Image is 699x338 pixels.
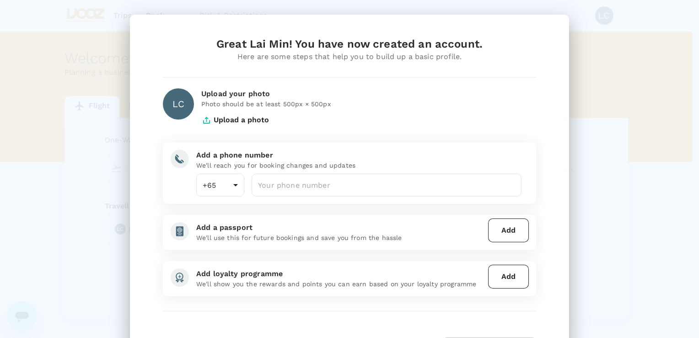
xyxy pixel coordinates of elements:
img: add-passport [170,222,189,240]
p: We'll use this for future bookings and save you from the hassle [196,233,484,242]
div: Add a phone number [196,150,522,161]
div: Add a passport [196,222,484,233]
span: +65 [203,181,216,190]
button: Add [488,265,529,289]
input: Your phone number [252,174,522,196]
p: We'll reach you for booking changes and updates [196,161,522,170]
button: Upload a photo [201,109,269,131]
div: +65 [196,174,244,196]
p: Photo should be at least 500px × 500px [201,99,536,109]
div: Upload your photo [201,88,536,99]
img: add-phone-number [170,150,189,168]
div: Here are some steps that help you to build up a basic profile. [163,51,536,62]
button: Add [488,218,529,242]
p: We'll show you the rewards and points you can earn based on your loyalty programme [196,279,484,289]
div: Add loyalty programme [196,268,484,279]
div: LC [163,88,194,120]
div: Great Lai Min! You have now created an account. [163,37,536,51]
img: add-loyalty [170,268,189,287]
